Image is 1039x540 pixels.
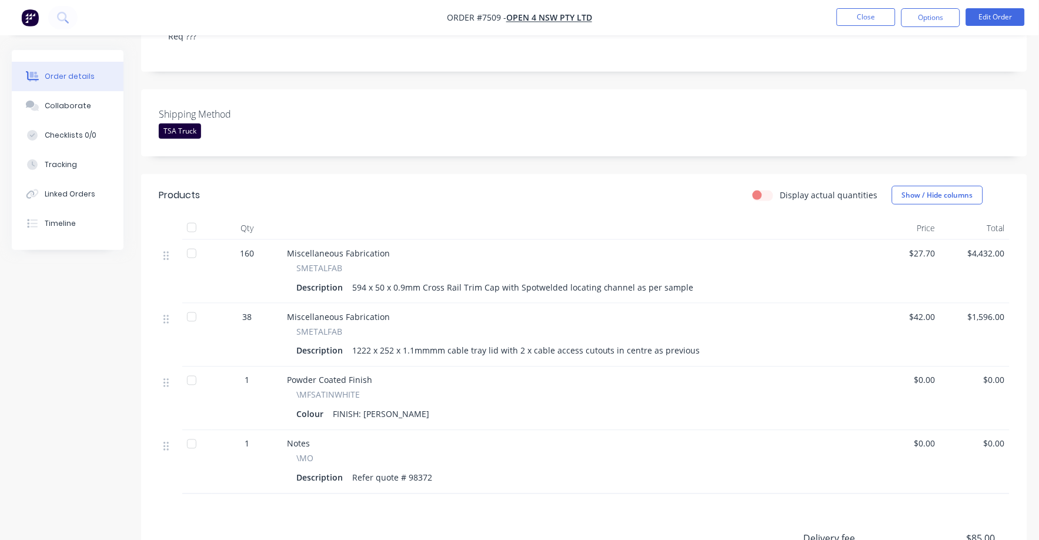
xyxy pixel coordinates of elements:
[966,8,1025,26] button: Edit Order
[287,248,390,259] span: Miscellaneous Fabrication
[21,9,39,26] img: Factory
[45,71,95,82] div: Order details
[945,374,1005,386] span: $0.00
[12,179,123,209] button: Linked Orders
[45,218,76,229] div: Timeline
[45,189,95,199] div: Linked Orders
[12,62,123,91] button: Order details
[296,262,342,274] span: SMETALFAB
[875,311,936,323] span: $42.00
[296,406,328,423] div: Colour
[245,374,249,386] span: 1
[296,469,348,486] div: Description
[12,150,123,179] button: Tracking
[348,469,437,486] div: Refer quote # 98372
[870,216,940,240] div: Price
[12,91,123,121] button: Collaborate
[296,325,342,338] span: SMETALFAB
[506,12,592,24] a: OPEN 4 NSW Pty Ltd
[348,279,699,296] div: 594 x 50 x 0.9mm Cross Rail Trim Cap with Spotwelded locating channel as per sample
[296,279,348,296] div: Description
[447,12,506,24] span: Order #7509 -
[940,216,1010,240] div: Total
[287,438,310,449] span: Notes
[45,130,96,141] div: Checklists 0/0
[287,311,390,322] span: Miscellaneous Fabrication
[875,438,936,450] span: $0.00
[212,216,282,240] div: Qty
[245,438,249,450] span: 1
[12,209,123,238] button: Timeline
[837,8,896,26] button: Close
[892,186,983,205] button: Show / Hide columns
[240,247,254,259] span: 160
[296,342,348,359] div: Description
[45,101,91,111] div: Collaborate
[348,342,705,359] div: 1222 x 252 x 1.1mmmm cable tray lid with 2 x cable access cutouts in centre as previous
[242,311,252,323] span: 38
[328,406,434,423] div: FINISH: [PERSON_NAME]
[945,438,1005,450] span: $0.00
[159,188,200,202] div: Products
[159,107,306,121] label: Shipping Method
[945,247,1005,259] span: $4,432.00
[296,389,360,401] span: \MFSATINWHITE
[45,159,77,170] div: Tracking
[945,311,1005,323] span: $1,596.00
[287,375,372,386] span: Powder Coated Finish
[875,374,936,386] span: $0.00
[12,121,123,150] button: Checklists 0/0
[875,247,936,259] span: $27.70
[159,124,201,139] div: TSA Truck
[780,189,878,201] label: Display actual quantities
[901,8,960,27] button: Options
[159,18,1010,54] div: Req ???
[296,452,313,465] span: \MO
